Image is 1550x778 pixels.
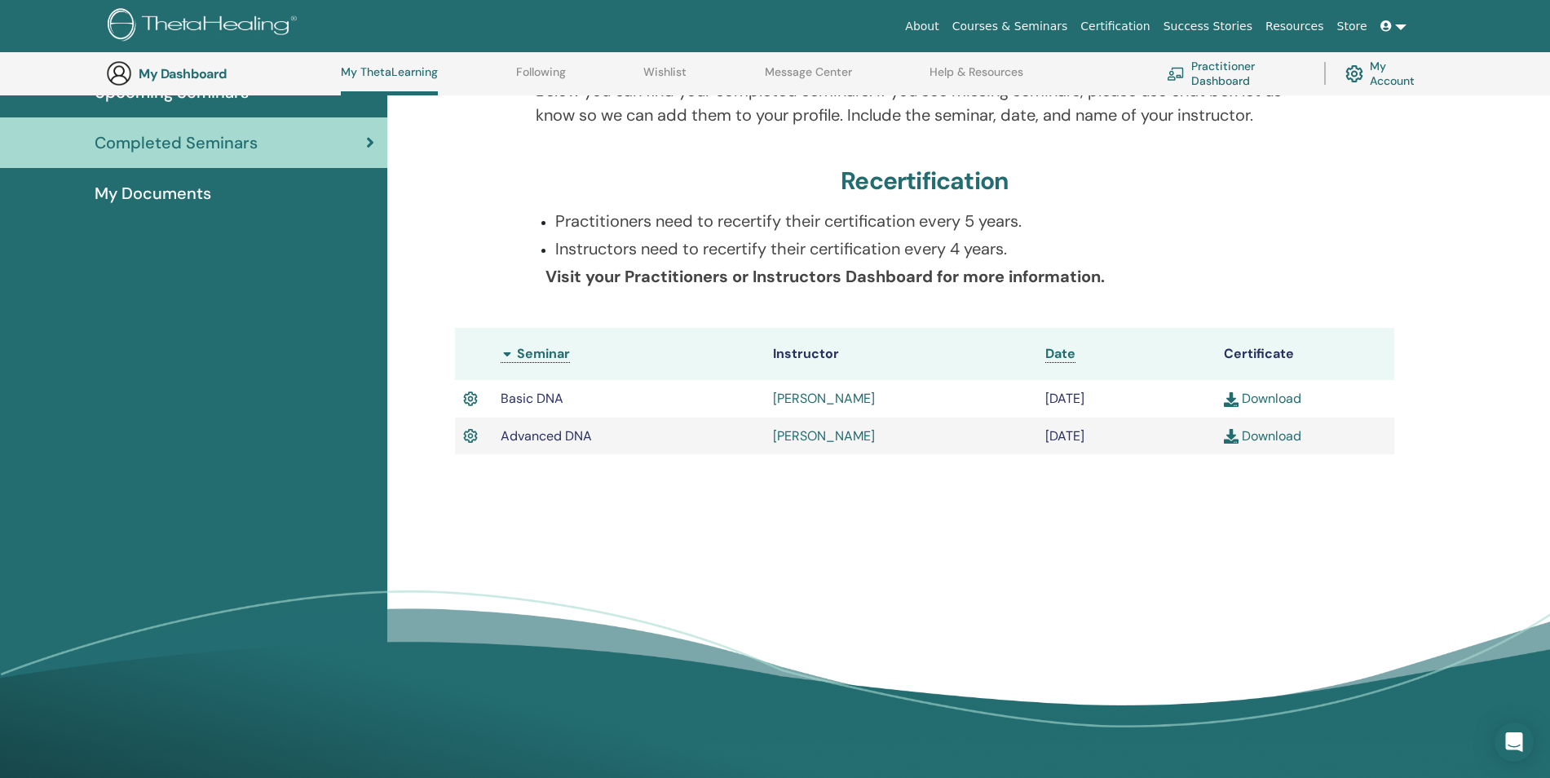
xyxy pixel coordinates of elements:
a: Message Center [765,65,852,91]
a: Wishlist [643,65,687,91]
a: [PERSON_NAME] [773,427,875,444]
a: My Account [1345,55,1428,91]
a: My ThetaLearning [341,65,438,95]
img: Active Certificate [463,426,478,447]
a: Help & Resources [930,65,1023,91]
a: Courses & Seminars [946,11,1075,42]
a: Practitioner Dashboard [1167,55,1305,91]
div: Open Intercom Messenger [1495,723,1534,762]
th: Certificate [1216,328,1394,380]
p: Practitioners need to recertify their certification every 5 years. [555,209,1314,233]
a: Resources [1259,11,1331,42]
a: Date [1045,345,1075,363]
img: download.svg [1224,392,1239,407]
span: Advanced DNA [501,427,592,444]
span: Basic DNA [501,390,563,407]
p: Instructors need to recertify their certification every 4 years. [555,236,1314,261]
b: Visit your Practitioners or Instructors Dashboard for more information. [545,266,1105,287]
a: Success Stories [1157,11,1259,42]
a: Following [516,65,566,91]
img: cog.svg [1345,61,1363,86]
a: Download [1224,427,1301,444]
img: chalkboard-teacher.svg [1167,67,1185,80]
a: About [899,11,945,42]
td: [DATE] [1037,418,1216,455]
td: [DATE] [1037,380,1216,418]
span: Completed Seminars [95,130,258,155]
span: My Documents [95,181,211,206]
p: Below you can find your completed seminars. If you see missing seminars, please use chat box let ... [536,78,1314,127]
span: Date [1045,345,1075,362]
a: [PERSON_NAME] [773,390,875,407]
img: generic-user-icon.jpg [106,60,132,86]
a: Store [1331,11,1374,42]
h3: Recertification [841,166,1009,196]
img: download.svg [1224,429,1239,444]
th: Instructor [765,328,1037,380]
img: logo.png [108,8,302,45]
img: Active Certificate [463,388,478,409]
h3: My Dashboard [139,66,302,82]
a: Certification [1074,11,1156,42]
a: Download [1224,390,1301,407]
